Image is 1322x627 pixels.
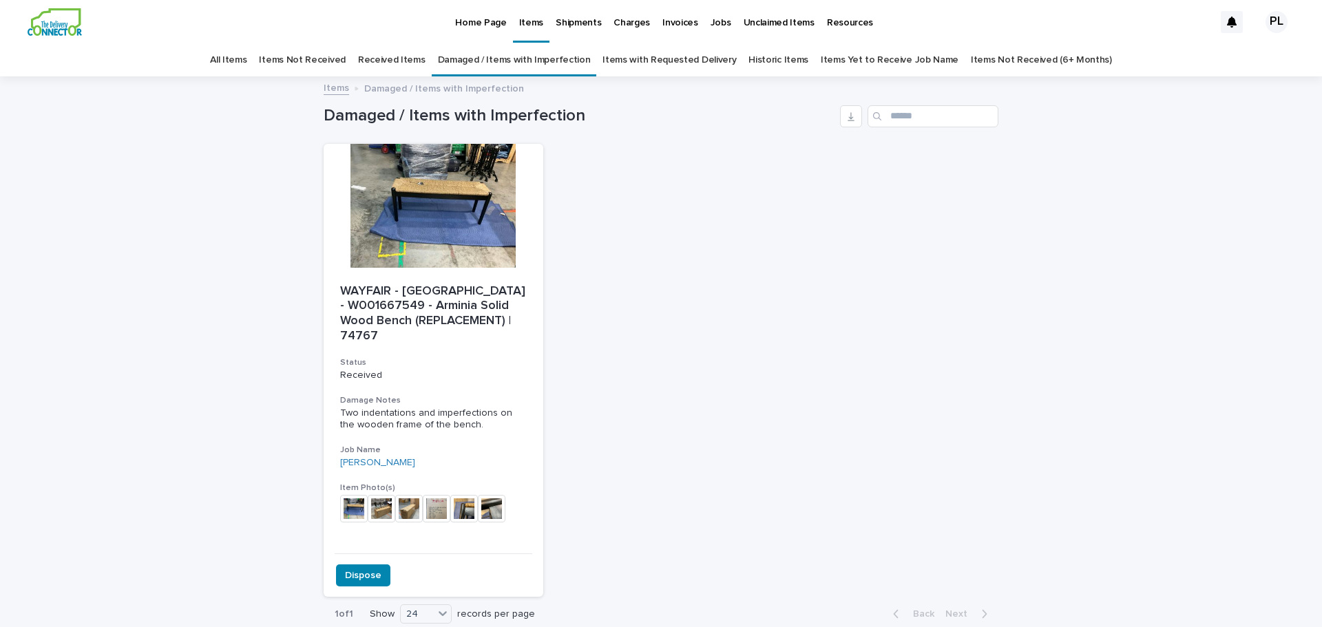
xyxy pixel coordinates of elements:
a: WAYFAIR - [GEOGRAPHIC_DATA] - W001667549 - Arminia Solid Wood Bench (REPLACEMENT) | 74767StatusRe... [324,144,543,597]
a: Items Yet to Receive Job Name [821,44,958,76]
a: Items [324,79,349,95]
a: Received Items [358,44,426,76]
span: Dispose [345,568,381,582]
a: Historic Items [748,44,808,76]
a: Items with Requested Delivery [602,44,736,76]
p: Damaged / Items with Imperfection [364,80,524,95]
p: Received [340,370,527,381]
span: Next [945,609,976,619]
a: Damaged / Items with Imperfection [438,44,591,76]
p: Show [370,608,395,620]
div: 24 [401,607,434,621]
p: WAYFAIR - [GEOGRAPHIC_DATA] - W001667549 - Arminia Solid Wood Bench (REPLACEMENT) | 74767 [340,284,527,343]
div: PL [1266,11,1288,33]
input: Search [868,105,998,127]
a: Items Not Received (6+ Months) [971,44,1112,76]
h3: Job Name [340,445,527,456]
button: Dispose [336,564,390,586]
button: Next [940,608,998,620]
img: aCWQmA6OSGG0Kwt8cj3c [28,8,82,36]
a: Items Not Received [259,44,345,76]
button: Back [882,608,940,620]
a: [PERSON_NAME] [340,457,415,469]
a: All Items [210,44,246,76]
h3: Item Photo(s) [340,482,527,493]
p: Two indentations and imperfections on the wooden frame of the bench. [340,407,527,431]
h3: Status [340,357,527,368]
span: Back [905,609,934,619]
h3: Damage Notes [340,395,527,406]
p: records per page [457,608,535,620]
h1: Damaged / Items with Imperfection [324,106,835,126]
